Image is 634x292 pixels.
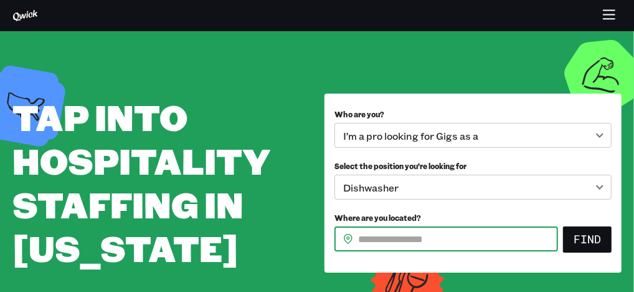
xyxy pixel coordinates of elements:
div: I’m a pro looking for Gigs as a [334,123,612,148]
span: Select the position you’re looking for [334,161,466,171]
span: Who are you? [334,109,384,119]
span: Where are you located? [334,213,421,223]
button: Find [563,226,612,253]
div: Dishwasher [334,175,612,200]
span: Tap into Hospitality Staffing in [US_STATE] [12,94,270,271]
